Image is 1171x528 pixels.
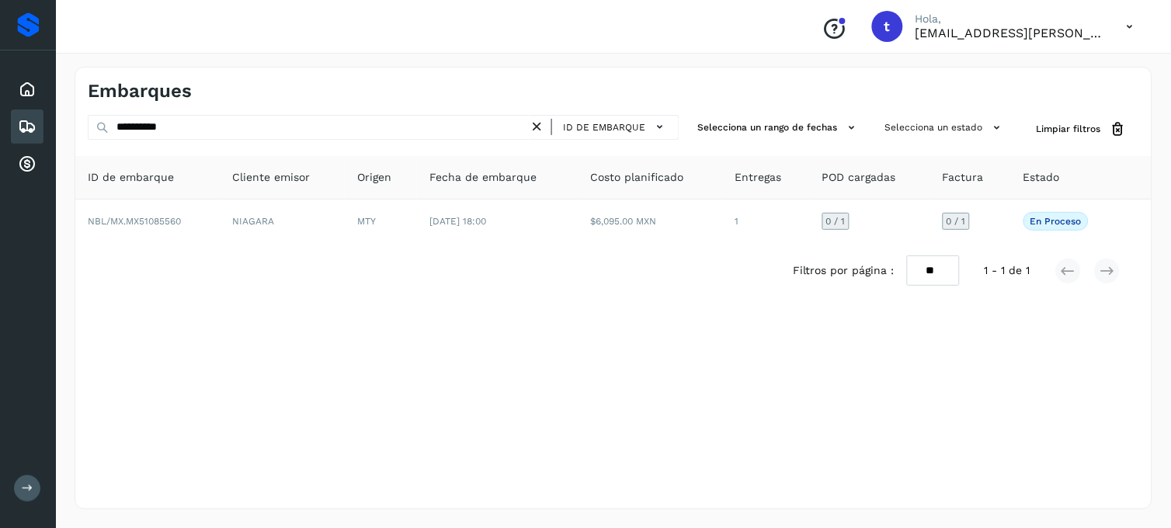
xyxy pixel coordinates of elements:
[826,217,846,226] span: 0 / 1
[357,169,391,186] span: Origen
[558,116,672,138] button: ID de embarque
[985,262,1030,279] span: 1 - 1 de 1
[793,262,895,279] span: Filtros por página :
[11,147,43,181] div: Cuentas por cobrar
[1024,115,1139,144] button: Limpiar filtros
[11,109,43,144] div: Embarques
[563,120,645,134] span: ID de embarque
[429,216,486,227] span: [DATE] 18:00
[692,115,867,141] button: Selecciona un rango de fechas
[88,80,192,102] h4: Embarques
[88,216,181,227] span: NBL/MX.MX51085560
[345,200,417,243] td: MTY
[943,169,984,186] span: Factura
[429,169,537,186] span: Fecha de embarque
[916,26,1102,40] p: transportes.lg.lozano@gmail.com
[232,169,310,186] span: Cliente emisor
[220,200,345,243] td: NIAGARA
[879,115,1012,141] button: Selecciona un estado
[822,169,896,186] span: POD cargadas
[579,200,723,243] td: $6,095.00 MXN
[1023,169,1060,186] span: Estado
[1037,122,1101,136] span: Limpiar filtros
[916,12,1102,26] p: Hola,
[11,72,43,106] div: Inicio
[591,169,684,186] span: Costo planificado
[723,200,810,243] td: 1
[1030,216,1082,227] p: En proceso
[947,217,966,226] span: 0 / 1
[735,169,782,186] span: Entregas
[88,169,174,186] span: ID de embarque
